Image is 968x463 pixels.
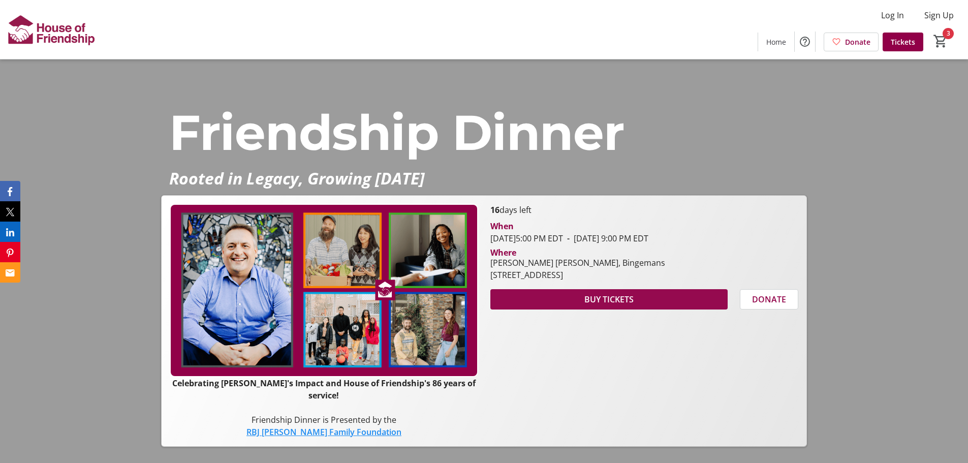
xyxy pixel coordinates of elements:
[752,293,786,305] span: DONATE
[170,414,478,426] p: Friendship Dinner is Presented by the
[246,426,401,438] a: RBJ [PERSON_NAME] Family Foundation
[490,204,798,216] p: days left
[766,37,786,47] span: Home
[924,9,954,21] span: Sign Up
[490,204,499,215] span: 16
[845,37,870,47] span: Donate
[758,33,794,51] a: Home
[170,204,478,377] img: Campaign CTA Media Photo
[795,32,815,52] button: Help
[490,269,665,281] div: [STREET_ADDRESS]
[6,4,97,55] img: House of Friendship's Logo
[563,233,574,244] span: -
[563,233,648,244] span: [DATE] 9:00 PM EDT
[490,220,514,232] div: When
[490,289,728,310] button: BUY TICKETS
[584,293,634,305] span: BUY TICKETS
[169,103,624,162] span: Friendship Dinner
[873,7,912,23] button: Log In
[883,33,923,51] a: Tickets
[931,32,950,50] button: Cart
[169,167,425,189] em: Rooted in Legacy, Growing [DATE]
[881,9,904,21] span: Log In
[490,233,563,244] span: [DATE] 5:00 PM EDT
[891,37,915,47] span: Tickets
[172,378,476,401] strong: Celebrating [PERSON_NAME]'s Impact and House of Friendship's 86 years of service!
[824,33,879,51] a: Donate
[916,7,962,23] button: Sign Up
[490,257,665,269] div: [PERSON_NAME] [PERSON_NAME], Bingemans
[740,289,798,310] button: DONATE
[490,249,516,257] div: Where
